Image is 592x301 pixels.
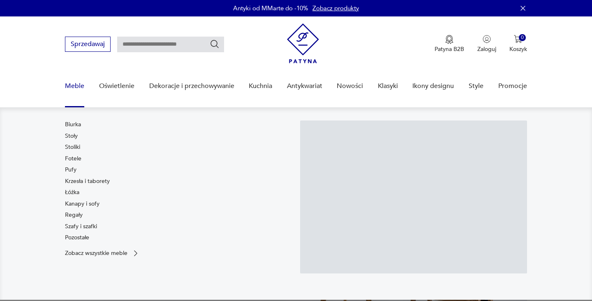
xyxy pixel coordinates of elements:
a: Pozostałe [65,234,89,242]
p: Koszyk [509,45,527,53]
a: Fotele [65,155,81,163]
a: Nowości [337,70,363,102]
a: Pufy [65,166,76,174]
p: Antyki od MMarte do -10% [233,4,308,12]
a: Biurka [65,120,81,129]
a: Style [469,70,483,102]
button: Szukaj [210,39,220,49]
a: Dekoracje i przechowywanie [149,70,234,102]
a: Kanapy i sofy [65,200,99,208]
a: Promocje [498,70,527,102]
a: Zobacz produkty [312,4,359,12]
a: Antykwariat [287,70,322,102]
p: Zobacz wszystkie meble [65,250,127,256]
p: Patyna B2B [435,45,464,53]
img: Ikona koszyka [514,35,522,43]
a: Kuchnia [249,70,272,102]
button: Patyna B2B [435,35,464,53]
a: Ikona medaluPatyna B2B [435,35,464,53]
a: Oświetlenie [99,70,134,102]
p: Zaloguj [477,45,496,53]
img: Patyna - sklep z meblami i dekoracjami vintage [287,23,319,63]
button: Zaloguj [477,35,496,53]
button: Sprzedawaj [65,37,111,52]
a: Meble [65,70,84,102]
a: Łóżka [65,188,79,197]
a: Zobacz wszystkie meble [65,249,140,257]
a: Szafy i szafki [65,222,97,231]
a: Sprzedawaj [65,42,111,48]
a: Regały [65,211,83,219]
a: Krzesła i taborety [65,177,110,185]
a: Stoliki [65,143,80,151]
a: Klasyki [378,70,398,102]
a: Stoły [65,132,78,140]
div: 0 [519,34,526,41]
button: 0Koszyk [509,35,527,53]
img: Ikona medalu [445,35,453,44]
a: Ikony designu [412,70,454,102]
img: Ikonka użytkownika [483,35,491,43]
